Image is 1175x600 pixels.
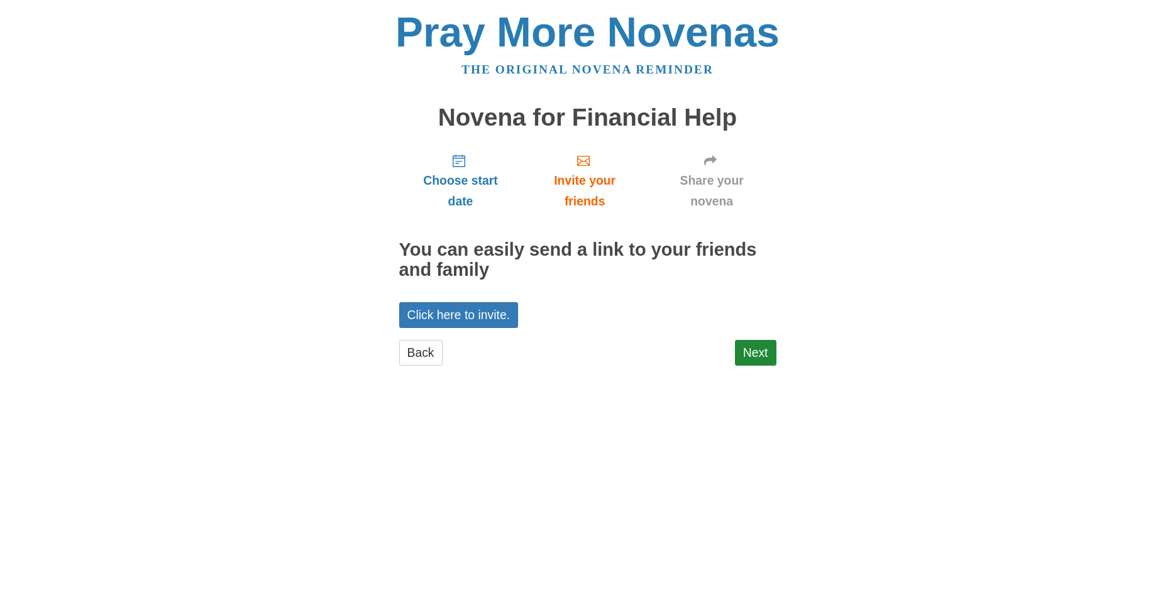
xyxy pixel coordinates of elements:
a: Share your novena [648,143,776,218]
span: Choose start date [412,170,510,212]
h2: You can easily send a link to your friends and family [399,240,776,280]
a: Invite your friends [522,143,647,218]
span: Share your novena [660,170,764,212]
a: Choose start date [399,143,522,218]
a: The original novena reminder [461,63,714,76]
a: Back [399,340,443,366]
a: Next [735,340,776,366]
h1: Novena for Financial Help [399,104,776,131]
a: Click here to invite. [399,302,519,328]
span: Invite your friends [534,170,634,212]
a: Pray More Novenas [395,9,780,55]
